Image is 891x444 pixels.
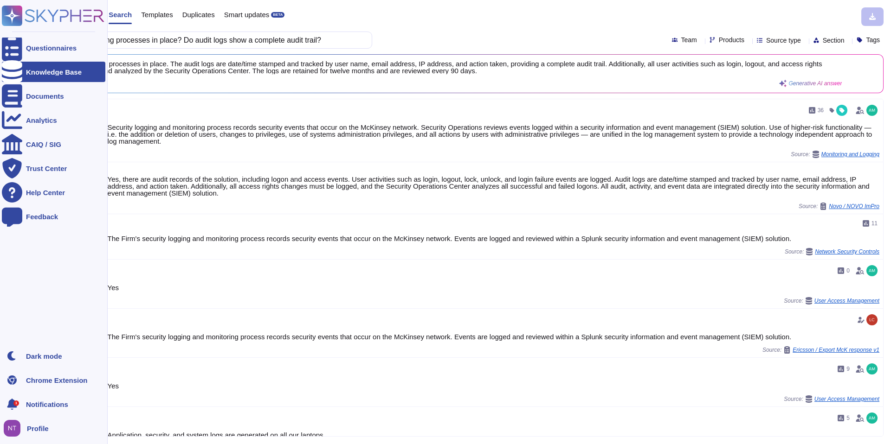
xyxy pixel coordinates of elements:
[866,314,878,325] img: user
[866,265,878,276] img: user
[821,152,879,157] span: Monitoring and Logging
[823,37,845,44] span: Section
[2,62,105,82] a: Knowledge Base
[815,249,879,254] span: Network Security Controls
[26,401,68,408] span: Notifications
[866,412,878,424] img: user
[681,37,697,43] span: Team
[108,235,879,242] div: The Firm's security logging and monitoring process records security events that occur on the McKi...
[762,346,879,354] span: Source:
[182,11,215,18] span: Duplicates
[224,11,270,18] span: Smart updates
[26,189,65,196] div: Help Center
[13,400,19,406] div: 1
[4,420,20,437] img: user
[108,124,879,145] div: Security logging and monitoring process records security events that occur on the McKinsey networ...
[27,425,49,432] span: Profile
[866,363,878,374] img: user
[141,11,173,18] span: Templates
[109,11,132,18] span: Search
[766,37,801,44] span: Source type
[26,141,61,148] div: CAIQ / SIG
[26,117,57,124] div: Analytics
[2,182,105,203] a: Help Center
[2,110,105,130] a: Analytics
[829,203,879,209] span: Novo / NOVO ImPro
[2,370,105,390] a: Chrome Extension
[26,44,77,51] div: Questionnaires
[2,86,105,106] a: Documents
[814,298,879,304] span: User Access Management
[108,431,879,438] div: Application, security, and system logs are generated on all our laptops.
[793,347,879,353] span: Ericsson / Export McK response v1
[271,12,284,18] div: BETA
[2,38,105,58] a: Questionnaires
[866,105,878,116] img: user
[818,108,824,113] span: 36
[846,366,850,372] span: 9
[799,203,879,210] span: Source:
[26,69,82,76] div: Knowledge Base
[108,382,879,389] div: Yes
[2,134,105,154] a: CAIQ / SIG
[872,221,878,226] span: 11
[108,176,879,197] div: Yes, there are audit records of the solution, including logon and access events. User activities ...
[38,60,842,74] span: Yes, there are auditing processes in place. The audit logs are date/time stamped and tracked by u...
[846,415,850,421] span: 5
[26,213,58,220] div: Feedback
[26,93,64,100] div: Documents
[785,248,879,255] span: Source:
[791,151,879,158] span: Source:
[846,268,850,273] span: 0
[866,37,880,43] span: Tags
[108,333,879,340] div: The Firm's security logging and monitoring process records security events that occur on the McKi...
[108,284,879,291] div: Yes
[2,206,105,227] a: Feedback
[719,37,744,43] span: Products
[2,418,27,438] button: user
[784,297,879,304] span: Source:
[788,81,842,86] span: Generative AI answer
[784,395,879,403] span: Source:
[37,32,362,48] input: Search a question or template...
[26,165,67,172] div: Trust Center
[814,396,879,402] span: User Access Management
[26,353,62,360] div: Dark mode
[2,158,105,178] a: Trust Center
[26,377,88,384] div: Chrome Extension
